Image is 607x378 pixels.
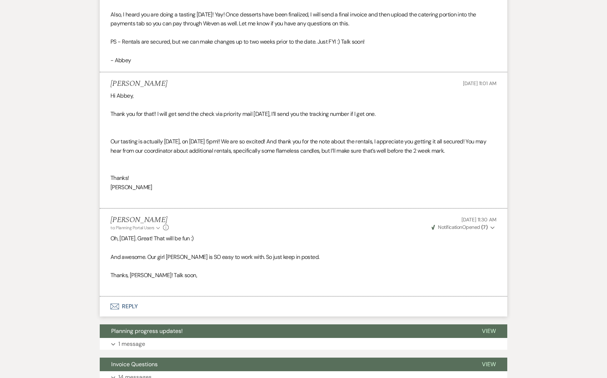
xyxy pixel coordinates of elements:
[110,56,497,65] p: - Abbey
[110,37,497,46] p: PS - Rentals are secured, but we can make changes up to two weeks prior to the date. Just FYI :) ...
[482,360,496,368] span: View
[110,79,167,88] h5: [PERSON_NAME]
[110,10,497,28] p: Also, I heard you are doing a tasting [DATE]! Yay! Once desserts have been finalized, I will send...
[481,224,488,230] strong: ( 7 )
[110,234,497,243] p: Oh, [DATE]. Great! That will be fun :)
[482,327,496,335] span: View
[111,327,183,335] span: Planning progress updates!
[110,271,497,280] p: Thanks, [PERSON_NAME]! Talk soon,
[110,216,169,225] h5: [PERSON_NAME]
[111,360,158,368] span: Invoice Questions
[118,339,145,349] p: 1 message
[100,324,470,338] button: Planning progress updates!
[470,324,507,338] button: View
[431,224,488,230] span: Opened
[110,252,497,262] p: And awesome. Our girl [PERSON_NAME] is SO easy to work with. So just keep in posted.
[430,224,497,231] button: NotificationOpened (7)
[100,338,507,350] button: 1 message
[470,358,507,371] button: View
[110,225,161,231] button: to: Planning Portal Users
[110,91,497,201] div: Hi Abbey, Thank you for that!! I will get send the check via priority mail [DATE], I’ll send you ...
[462,216,497,223] span: [DATE] 11:30 AM
[438,224,462,230] span: Notification
[100,296,507,316] button: Reply
[100,358,470,371] button: Invoice Questions
[110,225,154,231] span: to: Planning Portal Users
[463,80,497,87] span: [DATE] 11:01 AM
